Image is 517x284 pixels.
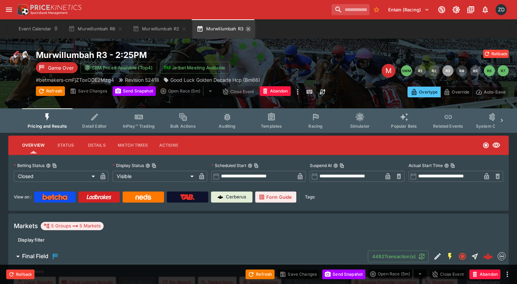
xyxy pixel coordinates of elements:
[152,163,156,168] button: Copy To Clipboard
[3,3,15,16] button: open drawer
[36,86,65,96] button: Refresh
[17,137,50,154] button: Overview
[444,163,449,168] button: Actual Start TimeCopy To Clipboard
[469,250,481,263] button: Straight
[170,76,260,84] p: Good Luck Golden Decade Hcp (Bm66)
[153,137,184,154] button: Actions
[465,3,477,16] button: Documentation
[112,137,153,154] button: Match Times
[46,163,51,168] button: Betting StatusCopy To Clipboard
[260,86,291,96] button: Abandon
[333,163,338,168] button: Suspend AtCopy To Clipboard
[22,108,495,133] div: Event type filters
[163,76,260,84] div: Good Luck Golden Decade Hcp (Bm66)
[294,86,302,97] button: more
[408,87,509,97] div: Start From
[123,124,155,129] span: InPlay™ Trading
[483,50,509,58] button: Rollback
[30,11,68,14] img: Sportsbook Management
[498,252,506,261] div: betmakers
[339,163,344,168] button: Copy To Clipboard
[458,252,467,261] svg: Closed
[483,252,493,261] div: f6d4ef62-b0d1-437f-8ef1-3962456b7f88
[113,163,144,168] p: Display Status
[248,163,252,168] button: Scheduled StartCopy To Clipboard
[409,163,443,168] p: Actual Start Time
[476,124,510,129] span: System Controls
[332,4,370,15] input: search
[440,87,472,97] button: Override
[8,249,368,263] button: Final Field
[384,4,433,15] button: Select Tenant
[482,142,489,149] svg: Closed
[308,124,323,129] span: Racing
[211,163,246,168] p: Scheduled Start
[246,270,275,279] button: Refresh
[125,76,159,84] p: Revision 52418
[81,137,112,154] button: Details
[435,3,448,16] button: Connected to PK
[310,163,332,168] p: Suspend At
[322,270,365,279] button: Send Snapshot
[15,3,29,17] img: PriceKinetics Logo
[170,124,196,129] span: Bulk Actions
[42,194,67,200] img: Betcha
[350,124,370,129] span: Simulator
[401,65,509,76] nav: pagination navigation
[36,76,114,84] p: Copy To Clipboard
[30,5,82,10] img: PriceKinetics
[431,250,444,263] button: Edit Detail
[160,62,230,74] button: Jetbet Meeting Available
[218,194,223,200] img: Cerberus
[305,192,315,203] label: Tags:
[496,4,507,15] div: Zarne Dravitzki
[86,194,112,200] img: Ladbrokes
[408,87,441,97] button: Overtype
[419,88,438,96] p: Overtype
[22,253,48,260] h6: Final Field
[14,163,45,168] p: Betting Status
[15,19,63,39] button: Event Calendar
[450,163,455,168] button: Copy To Clipboard
[260,87,291,94] span: Mark an event as closed and abandoned.
[442,65,453,76] button: R3
[44,222,101,230] div: 5 Groups 5 Markets
[484,88,506,96] p: Auto-Save
[64,19,127,39] button: Murwillumbah R6
[492,141,500,149] svg: Visible
[481,249,495,263] a: f6d4ef62-b0d1-437f-8ef1-3962456b7f88
[14,192,31,203] label: View on :
[401,65,412,76] button: SMM
[452,88,469,96] p: Override
[113,171,196,182] div: Visible
[14,171,97,182] div: Closed
[415,65,426,76] button: R1
[255,192,296,203] a: Form Guide
[82,124,107,129] span: Detail Editor
[429,65,440,76] button: R2
[483,252,493,261] img: logo-cerberus--red.svg
[226,194,246,200] p: Cerberus
[28,124,67,129] span: Pricing and Results
[371,4,382,15] button: No Bookmarks
[470,65,481,76] button: R5
[450,3,462,16] button: Toggle light/dark mode
[219,124,236,129] span: Auditing
[456,65,467,76] button: R4
[368,251,429,262] button: 4492Transaction(s)
[14,222,38,230] h5: Markets
[145,163,150,168] button: Display StatusCopy To Clipboard
[382,64,395,78] div: Edit Meeting
[469,270,500,277] span: Mark an event as closed and abandoned.
[433,124,463,129] span: Related Events
[6,270,35,279] button: Rollback
[135,194,151,200] img: Neds
[211,192,252,203] a: Cerberus
[498,253,506,260] img: betmakers
[391,124,417,129] span: Popular Bets
[36,50,312,60] h2: Copy To Clipboard
[50,137,81,154] button: Status
[469,270,500,279] button: Abandon
[52,163,57,168] button: Copy To Clipboard
[180,194,195,200] img: TabNZ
